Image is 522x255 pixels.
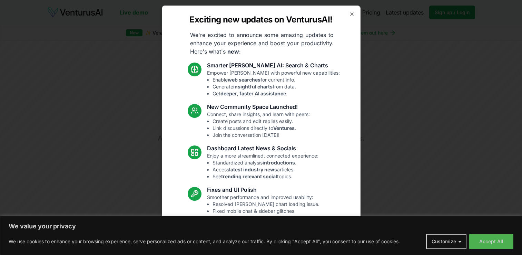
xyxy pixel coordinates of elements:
[213,118,310,125] li: Create posts and edit replies easily.
[213,125,310,132] li: Link discussions directly to .
[213,90,340,97] li: Get .
[213,83,340,90] li: Generate from data.
[221,173,277,179] strong: trending relevant social
[213,215,319,221] li: Enhanced overall UI consistency.
[213,76,340,83] li: Enable for current info.
[184,227,338,252] p: These updates are designed to make VenturusAI more powerful, intuitive, and user-friendly. Let us...
[273,125,295,131] strong: Ventures
[220,91,286,96] strong: deeper, faster AI assistance
[207,103,310,111] h3: New Community Space Launched!
[213,159,318,166] li: Standardized analysis .
[189,14,332,25] h2: Exciting new updates on VenturusAI!
[227,48,239,55] strong: new
[207,61,340,69] h3: Smarter [PERSON_NAME] AI: Search & Charts
[207,152,318,180] p: Enjoy a more streamlined, connected experience:
[207,111,310,139] p: Connect, share insights, and learn with peers:
[213,173,318,180] li: See topics.
[213,201,319,208] li: Resolved [PERSON_NAME] chart loading issue.
[229,167,277,172] strong: latest industry news
[263,160,295,166] strong: introductions
[185,31,339,56] p: We're excited to announce some amazing updates to enhance your experience and boost your producti...
[213,132,310,139] li: Join the conversation [DATE]!
[207,186,319,194] h3: Fixes and UI Polish
[207,69,340,97] p: Empower [PERSON_NAME] with powerful new capabilities:
[207,194,319,221] p: Smoother performance and improved usability:
[228,77,260,83] strong: web searches
[207,144,318,152] h3: Dashboard Latest News & Socials
[233,84,273,89] strong: insightful charts
[213,208,319,215] li: Fixed mobile chat & sidebar glitches.
[213,166,318,173] li: Access articles.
